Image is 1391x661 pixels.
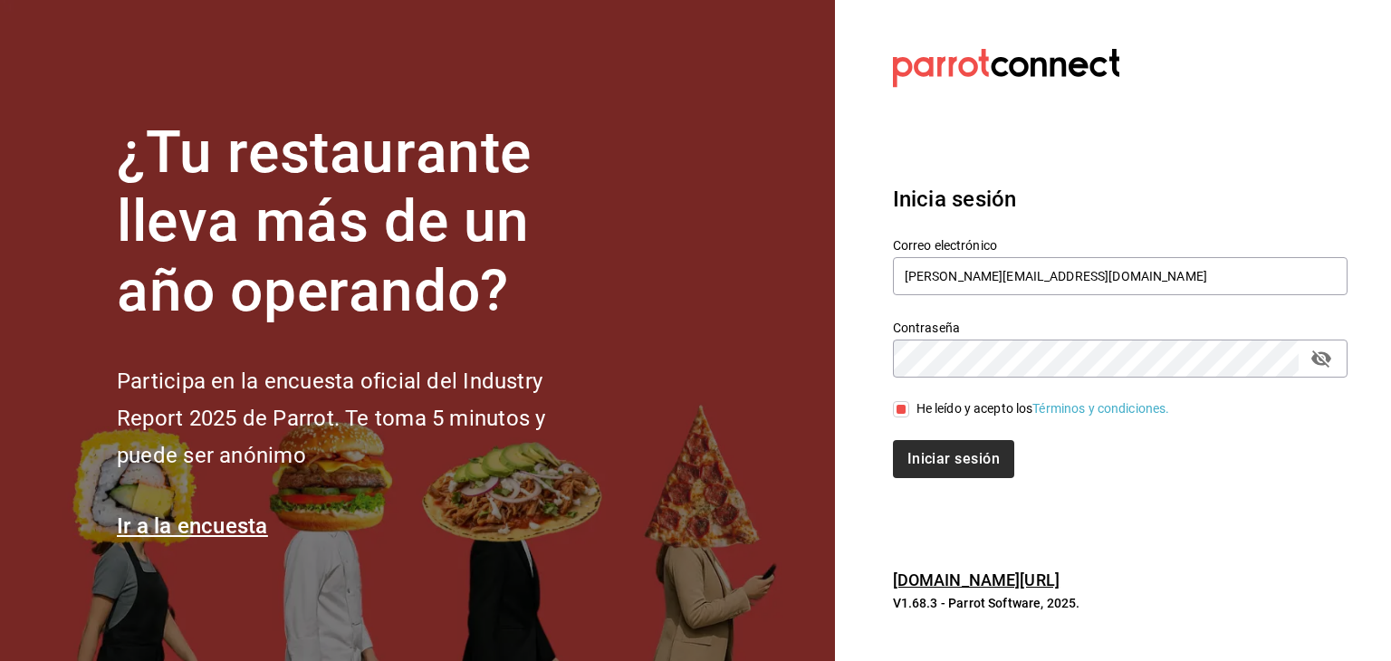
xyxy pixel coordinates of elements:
[893,183,1348,216] h3: Inicia sesión
[916,399,1170,418] div: He leído y acepto los
[1306,343,1337,374] button: passwordField
[893,321,1348,333] label: Contraseña
[117,119,606,327] h1: ¿Tu restaurante lleva más de un año operando?
[893,594,1348,612] p: V1.68.3 - Parrot Software, 2025.
[117,363,606,474] h2: Participa en la encuesta oficial del Industry Report 2025 de Parrot. Te toma 5 minutos y puede se...
[893,257,1348,295] input: Ingresa tu correo electrónico
[893,570,1060,589] a: [DOMAIN_NAME][URL]
[117,513,268,539] a: Ir a la encuesta
[893,238,1348,251] label: Correo electrónico
[893,440,1014,478] button: Iniciar sesión
[1032,401,1169,416] a: Términos y condiciones.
